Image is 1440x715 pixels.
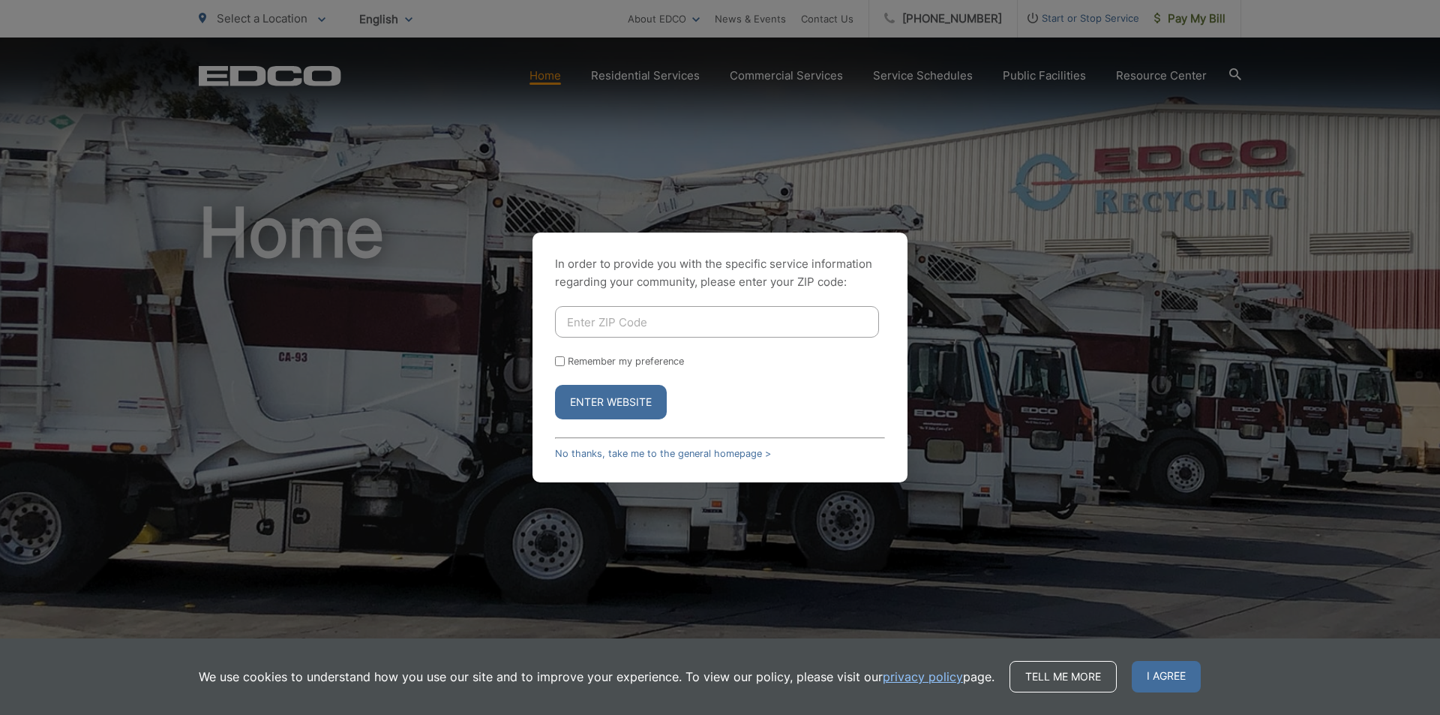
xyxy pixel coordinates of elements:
p: In order to provide you with the specific service information regarding your community, please en... [555,255,885,291]
a: No thanks, take me to the general homepage > [555,448,771,459]
button: Enter Website [555,385,667,419]
span: I agree [1132,661,1201,692]
label: Remember my preference [568,356,684,367]
p: We use cookies to understand how you use our site and to improve your experience. To view our pol... [199,668,994,686]
a: Tell me more [1009,661,1117,692]
input: Enter ZIP Code [555,306,879,338]
a: privacy policy [883,668,963,686]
